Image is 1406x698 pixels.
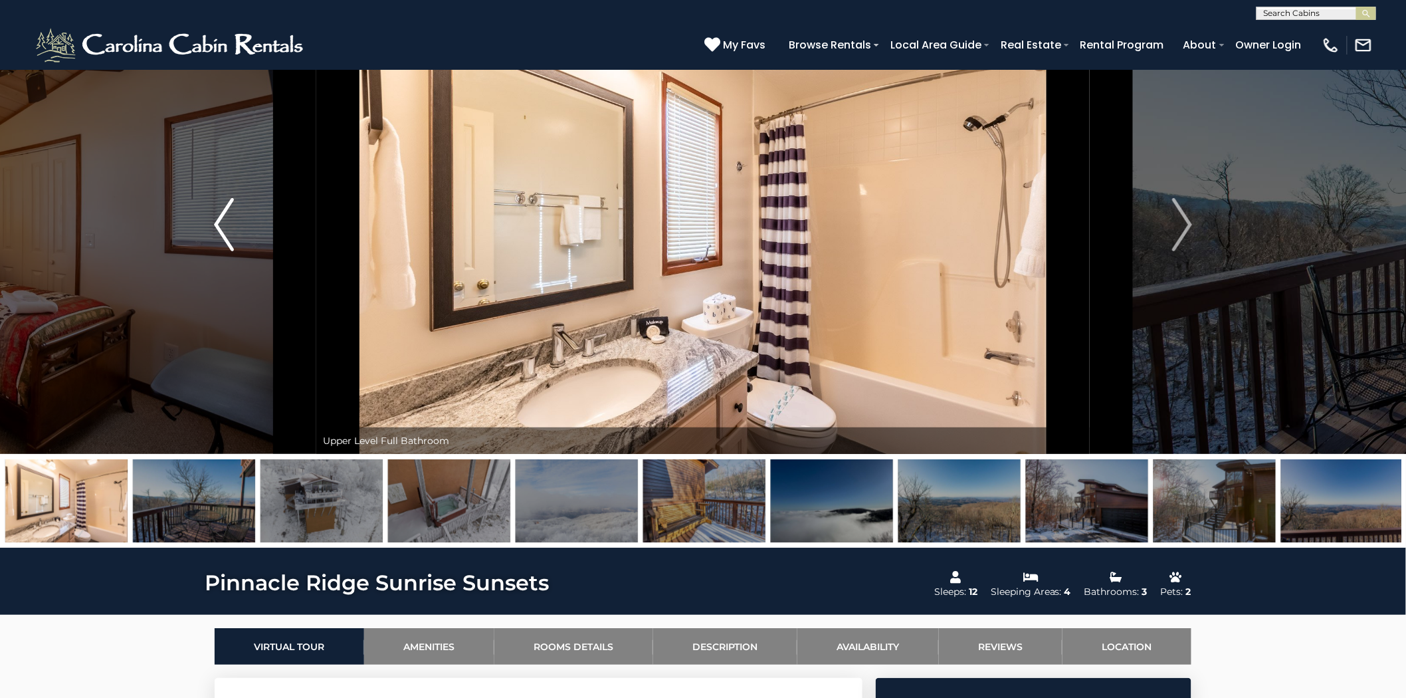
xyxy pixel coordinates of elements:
a: Real Estate [994,33,1068,57]
img: 167683371 [898,459,1021,542]
img: 167810624 [388,459,510,542]
a: Rooms Details [494,628,653,665]
a: Description [653,628,797,665]
a: Local Area Guide [884,33,988,57]
img: 167810616 [516,459,638,542]
div: Upper Level Full Bathroom [316,427,1090,454]
img: 167683369 [1281,459,1403,542]
img: arrow [1172,198,1192,251]
img: 167683707 [1026,459,1148,542]
a: Virtual Tour [215,628,364,665]
img: 167683693 [133,459,255,542]
a: Availability [797,628,939,665]
a: About [1177,33,1223,57]
img: 167733553 [771,459,893,542]
img: phone-regular-white.png [1322,36,1340,55]
a: Rental Program [1074,33,1171,57]
img: 167683377 [1154,459,1276,542]
img: 167683350 [5,459,128,542]
a: Amenities [364,628,494,665]
a: My Favs [704,37,769,54]
a: Location [1062,628,1191,665]
img: arrow [214,198,234,251]
span: My Favs [723,37,765,53]
img: White-1-2.png [33,25,309,65]
img: 167810617 [260,459,383,542]
img: 167683374 [643,459,765,542]
a: Browse Rentals [782,33,878,57]
a: Reviews [939,628,1062,665]
img: mail-regular-white.png [1354,36,1373,55]
a: Owner Login [1229,33,1308,57]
